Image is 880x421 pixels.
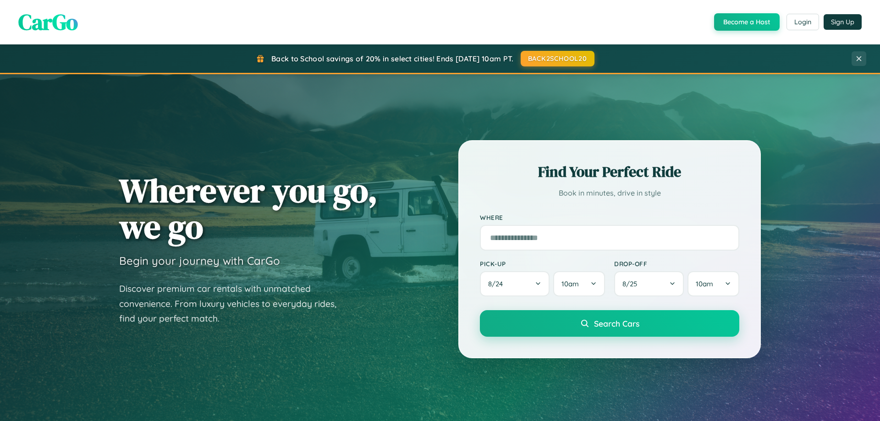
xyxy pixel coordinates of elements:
button: 8/24 [480,271,550,296]
span: 10am [561,279,579,288]
button: Become a Host [714,13,780,31]
button: Sign Up [824,14,862,30]
button: 8/25 [614,271,684,296]
button: Search Cars [480,310,739,337]
label: Pick-up [480,260,605,268]
button: Login [786,14,819,30]
span: CarGo [18,7,78,37]
h1: Wherever you go, we go [119,172,378,245]
h3: Begin your journey with CarGo [119,254,280,268]
span: Search Cars [594,318,639,328]
button: 10am [687,271,739,296]
p: Discover premium car rentals with unmatched convenience. From luxury vehicles to everyday rides, ... [119,281,348,326]
label: Where [480,213,739,221]
span: 10am [696,279,713,288]
label: Drop-off [614,260,739,268]
button: BACK2SCHOOL20 [521,51,594,66]
h2: Find Your Perfect Ride [480,162,739,182]
span: 8 / 25 [622,279,642,288]
span: Back to School savings of 20% in select cities! Ends [DATE] 10am PT. [271,54,513,63]
button: 10am [553,271,605,296]
span: 8 / 24 [488,279,507,288]
p: Book in minutes, drive in style [480,186,739,200]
